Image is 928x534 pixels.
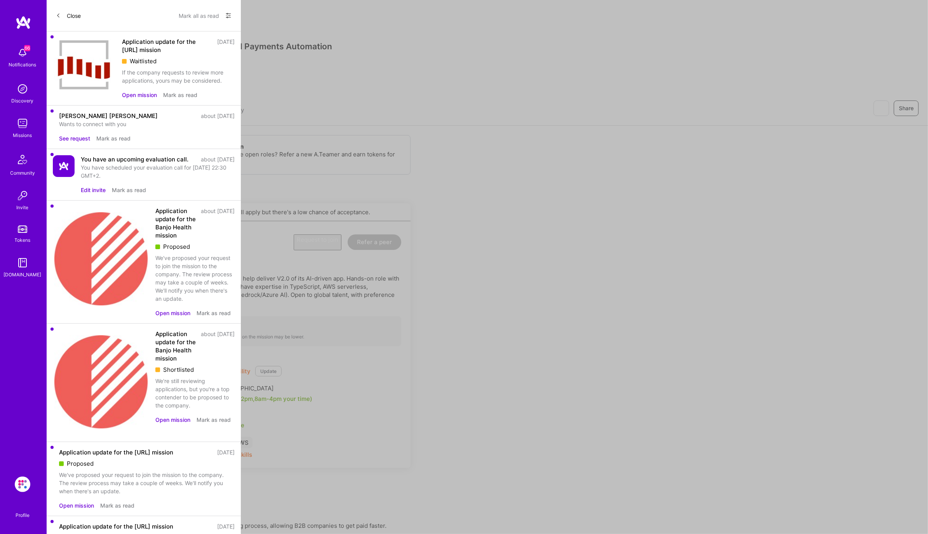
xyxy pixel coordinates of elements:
div: [DOMAIN_NAME] [4,270,42,279]
div: Notifications [9,61,37,69]
div: Application update for the Banjo Health mission [155,207,196,239]
div: about [DATE] [201,112,235,120]
div: You have scheduled your evaluation call for [DATE] 22:30 GMT+2. [81,163,235,180]
img: teamwork [15,116,30,131]
img: Company Logo [53,207,149,312]
div: Wants to connect with you [59,120,235,128]
div: If the company requests to review more applications, yours may be considered. [122,68,235,85]
img: discovery [15,81,30,97]
div: about [DATE] [201,207,235,239]
button: Mark as read [112,186,146,194]
img: Company Logo [53,38,116,93]
button: Open mission [59,501,94,510]
div: Tokens [15,236,31,244]
button: Open mission [155,416,190,424]
button: Open mission [155,309,190,317]
div: Community [10,169,35,177]
div: Application update for the [URL] mission [59,448,173,456]
img: Community [13,150,32,169]
a: Profile [13,503,32,518]
div: Proposed [59,459,235,468]
button: Mark all as read [179,9,219,22]
div: [DATE] [217,522,235,531]
button: Mark as read [163,91,197,99]
div: Shortlisted [155,366,235,374]
button: Edit invite [81,186,106,194]
span: 66 [24,45,30,51]
div: Application update for the Banjo Health mission [155,330,196,362]
div: Proposed [155,243,235,251]
img: bell [15,45,30,61]
img: logo [16,16,31,29]
img: Company Logo [53,330,149,435]
div: Invite [17,203,29,212]
div: [PERSON_NAME] [PERSON_NAME] [59,112,158,120]
button: Mark as read [100,501,134,510]
div: [DATE] [217,448,235,456]
div: Waitlisted [122,57,235,65]
div: Discovery [12,97,34,105]
div: Application update for the [URL] mission [122,38,212,54]
img: Invite [15,188,30,203]
button: See request [59,134,90,142]
div: about [DATE] [201,155,235,163]
div: Missions [13,131,32,139]
div: We've proposed your request to join the mission to the company. The review process may take a cou... [155,254,235,303]
button: Mark as read [197,309,231,317]
div: [DATE] [217,38,235,54]
img: Company Logo [53,155,75,177]
img: guide book [15,255,30,270]
a: Evinced: AI-Agents Accessibility Solution [13,477,32,492]
div: We've proposed your request to join the mission to the company. The review process may take a cou... [59,471,235,495]
img: tokens [18,225,27,233]
div: about [DATE] [201,330,235,362]
div: You have an upcoming evaluation call. [81,155,188,163]
button: Mark as read [197,416,231,424]
button: Open mission [122,91,157,99]
img: Evinced: AI-Agents Accessibility Solution [15,477,30,492]
div: We're still reviewing applications, but you're a top contender to be proposed to the company. [155,377,235,409]
div: Profile [16,511,30,518]
button: Close [56,9,81,22]
div: Application update for the [URL] mission [59,522,173,531]
button: Mark as read [96,134,131,142]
